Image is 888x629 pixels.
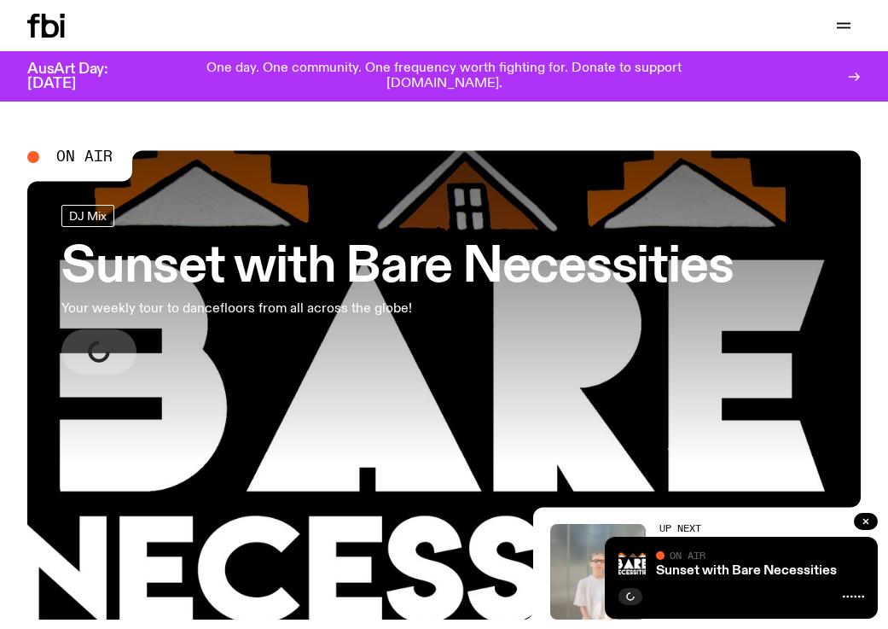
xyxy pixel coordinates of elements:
a: DJ Mix [61,205,114,227]
h3: AusArt Day: [DATE] [27,62,136,91]
span: On Air [56,149,113,165]
a: Sunset with Bare NecessitiesYour weekly tour to dancefloors from all across the globe! [61,205,733,374]
h3: Sunset with Bare Necessities [61,244,733,292]
h2: Up Next [659,524,861,533]
span: DJ Mix [69,210,107,223]
a: Bare Necessities [27,150,861,620]
img: Bare Necessities [618,550,646,578]
span: On Air [670,550,705,561]
p: Your weekly tour to dancefloors from all across the globe! [61,299,498,319]
img: Mara stands in front of a frosted glass wall wearing a cream coloured t-shirt and black glasses. ... [550,524,646,620]
a: Sunset with Bare Necessities [656,564,837,578]
p: One day. One community. One frequency worth fighting for. Donate to support [DOMAIN_NAME]. [150,61,738,91]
